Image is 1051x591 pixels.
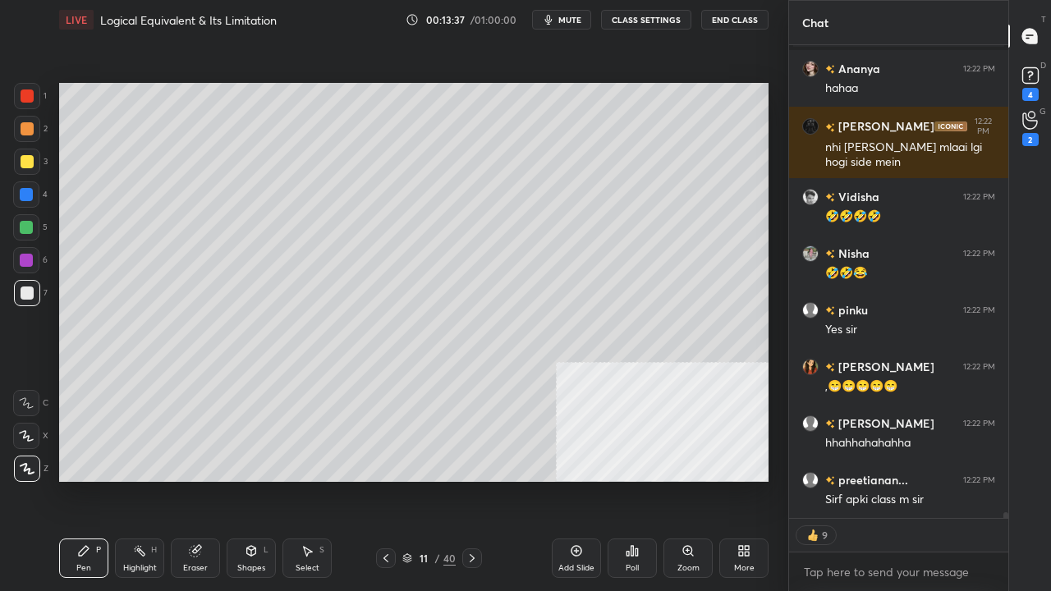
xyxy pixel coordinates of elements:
[963,192,995,202] div: 12:22 PM
[805,527,821,543] img: thumbs_up.png
[825,419,835,428] img: no-rating-badge.077c3623.svg
[825,140,995,171] div: nhi [PERSON_NAME] mlaai lgi hogi side mein
[825,265,995,282] div: 🤣🤣😂
[802,472,819,488] img: default.png
[835,301,868,318] h6: pinku
[802,359,819,375] img: 08e3dbec02fe4d75b13215957c43951a.jpg
[677,564,700,572] div: Zoom
[802,415,819,432] img: default.png
[1040,59,1046,71] p: D
[558,564,594,572] div: Add Slide
[821,529,828,542] div: 9
[835,358,934,375] h6: [PERSON_NAME]
[825,435,995,451] div: hhahhahahahha
[835,471,908,488] h6: preetianan...
[825,306,835,315] img: no-rating-badge.077c3623.svg
[13,390,48,416] div: C
[789,45,1008,518] div: grid
[802,245,819,262] img: 534b717b8e804fc68fa381960078d403.jpg
[825,476,835,485] img: no-rating-badge.077c3623.svg
[934,121,967,131] img: iconic-dark.1390631f.png
[435,553,440,563] div: /
[963,64,995,74] div: 12:22 PM
[825,322,995,338] div: Yes sir
[789,1,842,44] p: Chat
[13,181,48,208] div: 4
[835,188,879,205] h6: Vidisha
[963,305,995,315] div: 12:22 PM
[963,419,995,428] div: 12:22 PM
[825,123,835,132] img: no-rating-badge.077c3623.svg
[14,280,48,306] div: 7
[13,247,48,273] div: 6
[825,208,995,225] div: 🤣🤣🤣🤣
[701,10,769,30] button: End Class
[1022,88,1039,101] div: 4
[825,492,995,508] div: Sirf apki class m sir
[963,362,995,372] div: 12:22 PM
[415,553,432,563] div: 11
[532,10,591,30] button: mute
[14,116,48,142] div: 2
[14,149,48,175] div: 3
[237,564,265,572] div: Shapes
[1022,133,1039,146] div: 2
[825,363,835,372] img: no-rating-badge.077c3623.svg
[443,551,456,566] div: 40
[151,546,157,554] div: H
[76,564,91,572] div: Pen
[59,10,94,30] div: LIVE
[100,12,277,28] h4: Logical Equivalent & Its Limitation
[14,83,47,109] div: 1
[963,249,995,259] div: 12:22 PM
[264,546,268,554] div: L
[825,250,835,259] img: no-rating-badge.077c3623.svg
[835,415,934,432] h6: [PERSON_NAME]
[802,189,819,205] img: bfb34a3273ac45a4b044636739da6098.jpg
[1040,105,1046,117] p: G
[601,10,691,30] button: CLASS SETTINGS
[971,117,995,136] div: 12:22 PM
[558,14,581,25] span: mute
[1041,13,1046,25] p: T
[626,564,639,572] div: Poll
[13,423,48,449] div: X
[825,378,995,395] div: ,😁😁😁😁😁
[963,475,995,485] div: 12:22 PM
[802,118,819,135] img: 3
[14,456,48,482] div: Z
[183,564,208,572] div: Eraser
[825,80,995,97] div: hahaa
[13,214,48,241] div: 5
[296,564,319,572] div: Select
[802,61,819,77] img: f50c6fcc53bd4423a1c6a5f0f7fe3199.jpg
[123,564,157,572] div: Highlight
[96,546,101,554] div: P
[734,564,755,572] div: More
[835,245,870,262] h6: Nisha
[835,118,934,135] h6: [PERSON_NAME]
[319,546,324,554] div: S
[835,60,880,77] h6: Ananya
[825,193,835,202] img: no-rating-badge.077c3623.svg
[825,65,835,74] img: no-rating-badge.077c3623.svg
[802,302,819,318] img: default.png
